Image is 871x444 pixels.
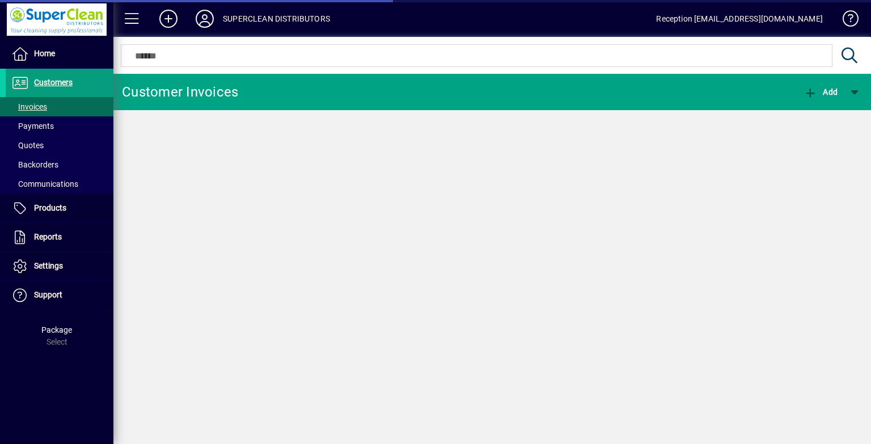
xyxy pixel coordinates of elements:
[6,252,113,280] a: Settings
[6,281,113,309] a: Support
[11,122,54,131] span: Payments
[223,10,330,28] div: SUPERCLEAN DISTRIBUTORS
[34,261,63,270] span: Settings
[187,9,223,29] button: Profile
[41,325,72,334] span: Package
[834,2,857,39] a: Knowledge Base
[150,9,187,29] button: Add
[6,40,113,68] a: Home
[11,160,58,169] span: Backorders
[34,290,62,299] span: Support
[6,97,113,116] a: Invoices
[11,141,44,150] span: Quotes
[11,102,47,111] span: Invoices
[6,174,113,194] a: Communications
[6,155,113,174] a: Backorders
[34,232,62,241] span: Reports
[34,203,66,212] span: Products
[656,10,823,28] div: Reception [EMAIL_ADDRESS][DOMAIN_NAME]
[34,49,55,58] span: Home
[801,82,840,102] button: Add
[804,87,838,97] span: Add
[6,223,113,252] a: Reports
[6,116,113,136] a: Payments
[11,179,78,189] span: Communications
[6,136,113,155] a: Quotes
[6,194,113,223] a: Products
[122,83,238,101] div: Customer Invoices
[34,78,73,87] span: Customers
